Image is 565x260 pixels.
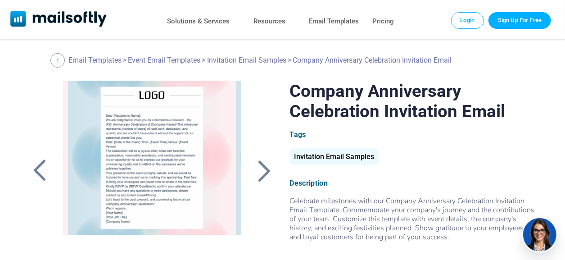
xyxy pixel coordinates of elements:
[253,159,276,182] a: Back
[488,12,551,28] a: Trial
[372,15,394,28] a: Pricing
[290,148,379,165] div: Invitation Email Samples
[290,81,537,121] h1: Company Anniversary Celebration Invitation Email
[68,56,122,64] a: Email Templates
[309,15,359,28] a: Email Templates
[290,179,537,187] div: Description
[167,15,230,28] a: Solutions & Services
[290,156,379,160] a: Invitation Email Samples
[10,11,107,28] a: Mailsoftly
[128,56,200,64] a: Event Email Templates
[207,56,286,64] a: Invitation Email Samples
[290,196,535,242] span: Celebrate milestones with our Company Anniversary Celebration Invitation Email Template. Commemor...
[28,159,51,182] a: Back
[253,15,285,28] a: Resources
[451,12,484,28] a: Login
[290,130,537,139] div: Tags
[50,53,67,68] a: Back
